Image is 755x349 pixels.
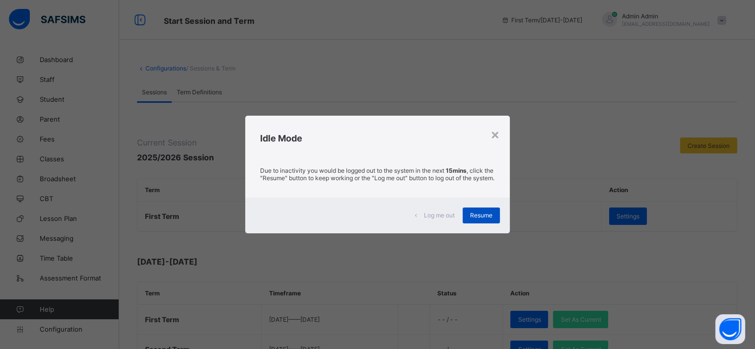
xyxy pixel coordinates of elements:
p: Due to inactivity you would be logged out to the system in the next , click the "Resume" button t... [260,167,494,182]
span: Resume [470,211,492,219]
strong: 15mins [446,167,467,174]
div: × [490,126,500,142]
h2: Idle Mode [260,133,494,143]
button: Open asap [715,314,745,344]
span: Log me out [424,211,455,219]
